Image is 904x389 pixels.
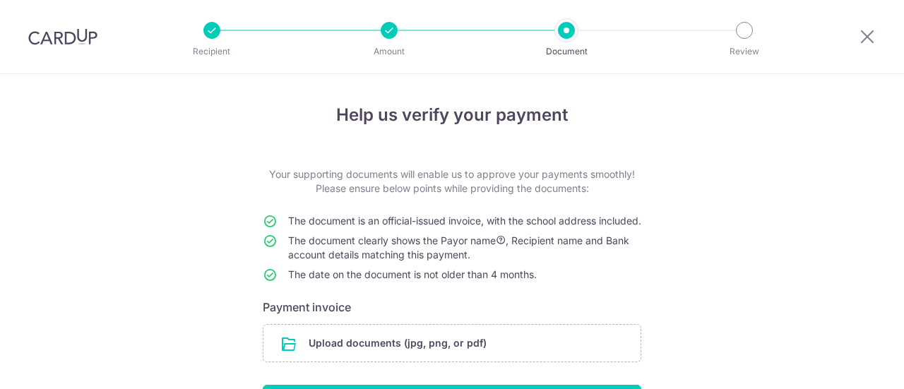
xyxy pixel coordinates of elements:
[692,44,797,59] p: Review
[28,28,97,45] img: CardUp
[514,44,619,59] p: Document
[263,167,641,196] p: Your supporting documents will enable us to approve your payments smoothly! Please ensure below p...
[263,299,641,316] h6: Payment invoice
[337,44,441,59] p: Amount
[288,234,629,261] span: The document clearly shows the Payor name , Recipient name and Bank account details matching this...
[263,324,641,362] div: Upload documents (jpg, png, or pdf)
[814,347,890,382] iframe: Opens a widget where you can find more information
[160,44,264,59] p: Recipient
[288,268,537,280] span: The date on the document is not older than 4 months.
[263,102,641,128] h4: Help us verify your payment
[288,215,641,227] span: The document is an official-issued invoice, with the school address included.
